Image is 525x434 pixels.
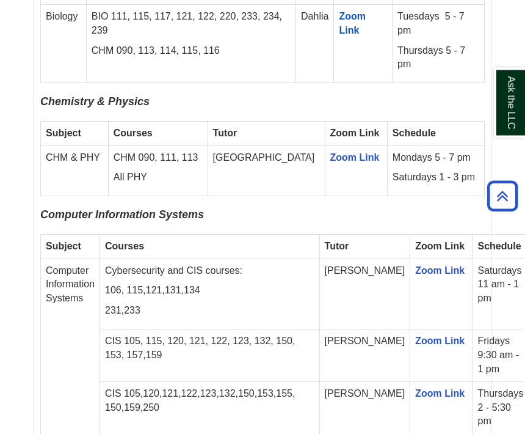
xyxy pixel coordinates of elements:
[296,5,334,83] td: Dahlia
[41,5,87,83] td: Biology
[92,45,291,59] p: CHM 090, 113, 114, 115, 116
[114,171,203,185] p: All PHY
[330,128,380,139] strong: Zoom Link
[415,389,465,399] a: Zoom Link
[330,153,380,163] a: Zoom Link
[393,128,436,139] strong: Schedule
[397,10,479,39] p: Tuesdays 5 - 7 pm
[105,265,314,279] p: Cybersecurity and CIS courses:
[105,284,314,298] p: 106, 115,121,131,134
[40,96,150,108] span: Chemistry & Physics
[208,146,325,197] td: [GEOGRAPHIC_DATA]
[393,171,479,185] p: Saturdays 1 - 3 pm
[105,335,314,363] p: CIS 105, 115, 120, 121, 122, 123, 132, 150, 153, 157,159
[415,336,465,347] a: Zoom Link
[325,241,349,252] strong: Tutor
[415,241,465,252] strong: Zoom Link
[415,266,465,276] a: Zoom Link
[114,152,203,166] p: CHM 090, 111, 113
[105,241,144,252] strong: Courses
[478,241,521,252] strong: Schedule
[46,128,81,139] strong: Subject
[105,304,314,318] p: 231,233
[393,152,479,166] p: Mondays 5 - 7 pm
[319,330,410,383] td: [PERSON_NAME]
[114,128,153,139] strong: Courses
[46,241,81,252] strong: Subject
[40,209,204,221] span: Computer Information Systems
[339,12,368,36] a: Zoom Link
[92,10,291,39] p: BIO 111, 115, 117, 121, 122, 220, 233, 234, 239
[478,388,525,430] p: Thursdays 2 - 5:30 pm
[319,259,410,330] td: [PERSON_NAME]
[41,146,109,197] td: CHM & PHY
[397,45,479,73] p: Thursdays 5 - 7 pm
[483,188,522,204] a: Back to Top
[213,128,237,139] strong: Tutor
